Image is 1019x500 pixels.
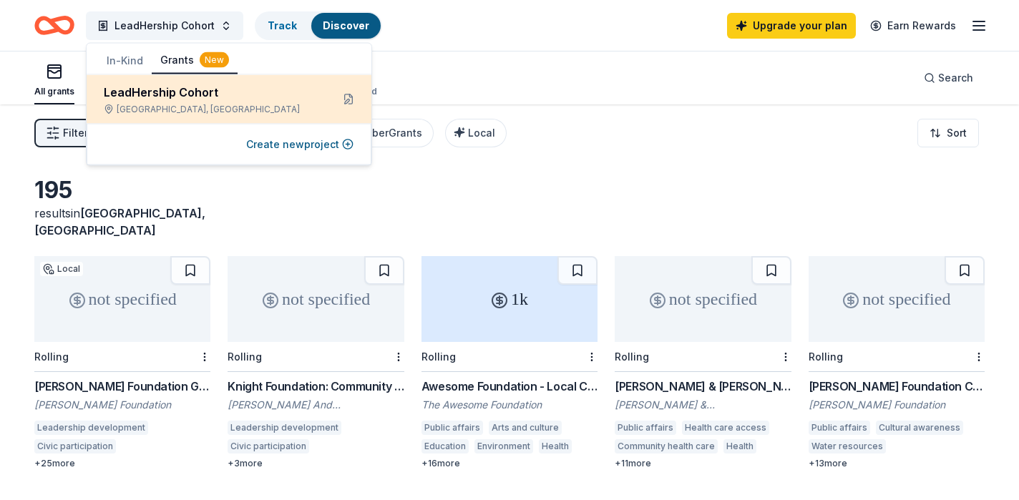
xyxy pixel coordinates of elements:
div: not specified [809,256,985,342]
div: Rolling [34,351,69,363]
a: not specifiedRolling[PERSON_NAME] & [PERSON_NAME][US_STATE] Foundation Grants[PERSON_NAME] & [PER... [615,256,791,469]
span: Filter [63,124,88,142]
div: Rolling [809,351,843,363]
div: not specified [228,256,404,342]
div: Leadership development [34,421,148,435]
a: not specifiedLocalRolling[PERSON_NAME] Foundation Grant[PERSON_NAME] FoundationLeadership develop... [34,256,210,469]
div: Rolling [615,351,649,363]
button: Create newproject [246,136,354,153]
button: LeadHership Cohort [86,11,243,40]
div: New [200,52,229,68]
span: Local [468,127,495,139]
div: Water resources [809,439,886,454]
div: [PERSON_NAME] Foundation Grant [34,378,210,395]
a: Discover [323,19,369,31]
div: Awesome Foundation - Local Chapter Grants [421,378,598,395]
div: + 11 more [615,458,791,469]
a: not specifiedRollingKnight Foundation: Community & National Initiatives[PERSON_NAME] And [PERSON_... [228,256,404,469]
div: Health [539,439,572,454]
a: Track [268,19,297,31]
div: Leadership development [228,421,341,435]
div: Renewable energy [892,439,978,454]
div: 195 [34,176,210,205]
div: Rolling [228,351,262,363]
a: Earn Rewards [862,13,965,39]
div: Health [723,439,756,454]
div: All grants [34,86,74,97]
button: Search [912,64,985,92]
div: [PERSON_NAME] Foundation [809,398,985,412]
button: CyberGrants [345,119,434,147]
a: Upgrade your plan [727,13,856,39]
div: + 25 more [34,458,210,469]
div: [PERSON_NAME] And [PERSON_NAME] Foundation Inc [228,398,404,412]
div: results [34,205,210,239]
div: The Awesome Foundation [421,398,598,412]
div: LeadHership Cohort [104,84,320,101]
button: In-Kind [98,48,152,74]
div: [PERSON_NAME] & [PERSON_NAME][US_STATE] Foundation Grants [615,378,791,395]
div: [PERSON_NAME] Foundation [34,398,210,412]
div: + 16 more [421,458,598,469]
div: + 3 more [228,458,404,469]
span: in [34,206,205,237]
span: LeadHership Cohort [114,17,215,34]
div: Knight Foundation: Community & National Initiatives [228,378,404,395]
div: Public affairs [421,421,483,435]
button: TrackDiscover [255,11,382,40]
div: Civic participation [34,439,116,454]
button: Grants [152,47,238,74]
div: Environment [474,439,533,454]
span: Search [938,69,973,87]
div: Civic participation [228,439,309,454]
span: [GEOGRAPHIC_DATA], [GEOGRAPHIC_DATA] [34,206,205,237]
a: not specifiedRolling[PERSON_NAME] Foundation Charitable Donations[PERSON_NAME] FoundationPublic a... [809,256,985,469]
div: [PERSON_NAME] & [PERSON_NAME][US_STATE] Foundation [615,398,791,412]
a: 1kRollingAwesome Foundation - Local Chapter GrantsThe Awesome FoundationPublic affairsArts and cu... [421,256,598,469]
div: Rolling [421,351,456,363]
a: Home [34,9,74,42]
button: Sort [917,119,979,147]
button: Local [445,119,507,147]
div: Health care access [682,421,769,435]
div: Education [421,439,469,454]
div: [GEOGRAPHIC_DATA], [GEOGRAPHIC_DATA] [104,104,320,115]
div: Arts and culture [489,421,562,435]
button: All grants [34,57,74,104]
span: Sort [947,124,967,142]
div: [PERSON_NAME] Foundation Charitable Donations [809,378,985,395]
div: + 13 more [809,458,985,469]
div: Community health care [615,439,718,454]
div: Cultural awareness [876,421,963,435]
div: 1k [421,256,598,342]
button: Filter1 [34,119,99,147]
div: Local [40,262,83,276]
div: not specified [34,256,210,342]
div: not specified [615,256,791,342]
div: Public affairs [809,421,870,435]
div: Public affairs [615,421,676,435]
div: Higher education [122,439,200,454]
div: CyberGrants [359,124,422,142]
